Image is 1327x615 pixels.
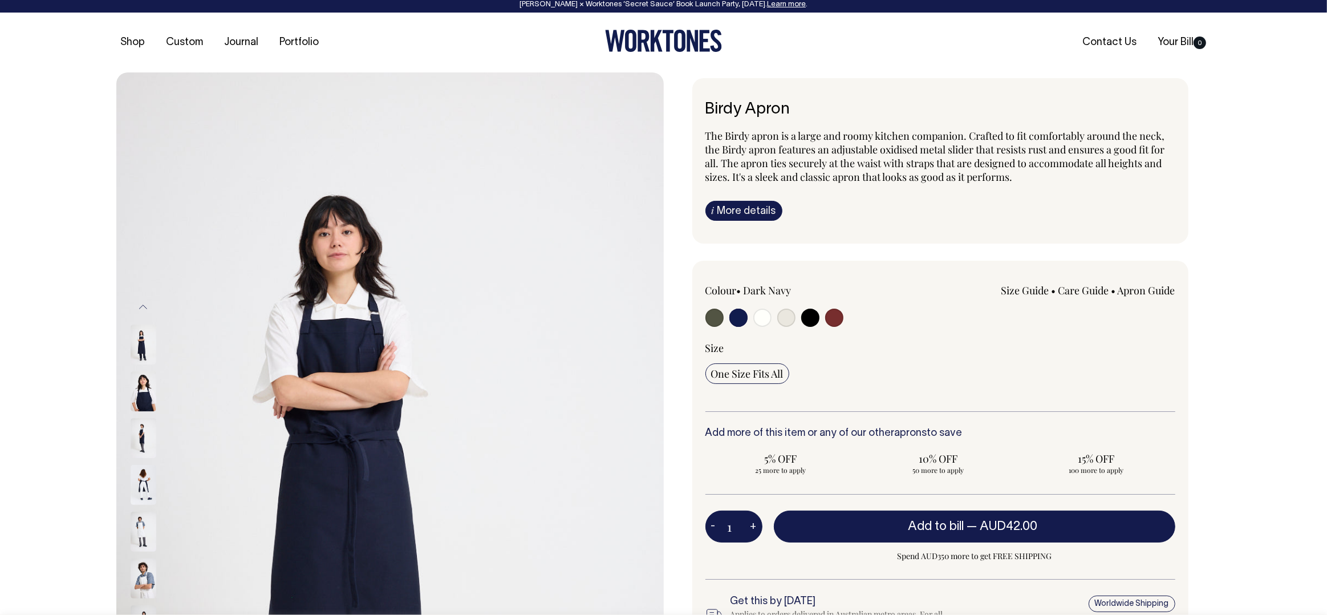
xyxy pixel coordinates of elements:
[767,1,806,8] a: Learn more
[869,466,1008,475] span: 50 more to apply
[774,511,1175,543] button: Add to bill —AUD42.00
[705,363,789,384] input: One Size Fits All
[869,452,1008,466] span: 10% OFF
[1026,466,1166,475] span: 100 more to apply
[705,341,1175,355] div: Size
[11,1,1316,9] div: [PERSON_NAME] × Worktones ‘Secret Sauce’ Book Launch Party, [DATE]. .
[895,428,927,438] a: aprons
[705,515,721,538] button: -
[980,521,1038,532] span: AUD42.00
[116,33,150,52] a: Shop
[774,549,1175,563] span: Spend AUD350 more to get FREE SHIPPING
[705,428,1175,439] h6: Add more of this item or any of our other to save
[737,284,741,297] span: •
[220,33,263,52] a: Journal
[705,129,1165,184] span: The Birdy apron is a large and roomy kitchen companion. Crafted to fit comfortably around the nec...
[731,596,962,608] h6: Get this by [DATE]
[711,466,851,475] span: 25 more to apply
[705,448,857,478] input: 5% OFF 25 more to apply
[744,284,792,297] label: Dark Navy
[705,101,1175,119] h6: Birdy Apron
[863,448,1014,478] input: 10% OFF 50 more to apply
[711,367,784,381] span: One Size Fits All
[1021,448,1172,478] input: 15% OFF 100 more to apply
[1026,452,1166,466] span: 15% OFF
[131,371,156,411] img: dark-navy
[712,204,715,216] span: i
[1118,284,1175,297] a: Apron Guide
[131,559,156,598] img: off-white
[131,465,156,505] img: dark-navy
[131,325,156,365] img: dark-navy
[131,512,156,552] img: off-white
[705,284,894,297] div: Colour
[1153,33,1211,52] a: Your Bill0
[275,33,324,52] a: Portfolio
[908,521,964,532] span: Add to bill
[131,418,156,458] img: dark-navy
[135,294,152,320] button: Previous
[1001,284,1049,297] a: Size Guide
[1078,33,1141,52] a: Contact Us
[1052,284,1056,297] span: •
[967,521,1041,532] span: —
[1058,284,1109,297] a: Care Guide
[711,452,851,466] span: 5% OFF
[1194,37,1206,49] span: 0
[162,33,208,52] a: Custom
[1111,284,1116,297] span: •
[705,201,782,221] a: iMore details
[745,515,762,538] button: +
